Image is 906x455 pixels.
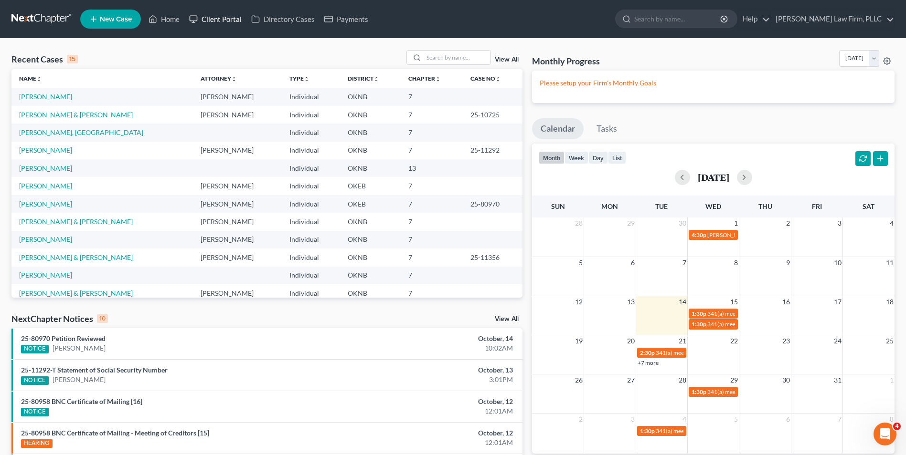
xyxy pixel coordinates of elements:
[463,142,522,159] td: 25-11292
[282,177,340,195] td: Individual
[733,217,739,229] span: 1
[340,177,401,195] td: OKEB
[282,267,340,284] td: Individual
[193,213,282,230] td: [PERSON_NAME]
[833,296,842,308] span: 17
[885,257,895,269] span: 11
[678,374,687,386] span: 28
[656,349,748,356] span: 341(a) meeting for [PERSON_NAME]
[340,195,401,213] td: OKEB
[19,75,42,82] a: Nameunfold_more
[733,414,739,425] span: 5
[833,335,842,347] span: 24
[19,253,133,261] a: [PERSON_NAME] & [PERSON_NAME]
[588,118,626,139] a: Tasks
[201,75,237,82] a: Attorneyunfold_more
[340,231,401,248] td: OKNB
[36,76,42,82] i: unfold_more
[640,349,655,356] span: 2:30p
[574,374,584,386] span: 26
[885,296,895,308] span: 18
[837,414,842,425] span: 7
[282,213,340,230] td: Individual
[401,231,463,248] td: 7
[729,335,739,347] span: 22
[282,88,340,105] td: Individual
[355,343,513,353] div: 10:02AM
[19,93,72,101] a: [PERSON_NAME]
[401,213,463,230] td: 7
[574,217,584,229] span: 28
[692,321,706,328] span: 1:30p
[193,231,282,248] td: [PERSON_NAME]
[626,335,636,347] span: 20
[355,397,513,406] div: October, 12
[401,159,463,177] td: 13
[729,296,739,308] span: 15
[21,429,209,437] a: 25-80958 BNC Certificate of Mailing - Meeting of Creditors [15]
[707,231,752,238] span: [PERSON_NAME]
[355,428,513,438] div: October, 12
[282,106,340,124] td: Individual
[682,414,687,425] span: 4
[21,334,106,342] a: 25-80970 Petition Reviewed
[435,76,441,82] i: unfold_more
[21,408,49,416] div: NOTICE
[630,414,636,425] span: 3
[340,106,401,124] td: OKNB
[608,151,626,164] button: list
[771,10,894,28] a: [PERSON_NAME] Law Firm, PLLC
[578,257,584,269] span: 5
[692,388,706,395] span: 1:30p
[785,257,791,269] span: 9
[401,142,463,159] td: 7
[340,248,401,266] td: OKNB
[495,56,519,63] a: View All
[889,414,895,425] span: 8
[355,438,513,447] div: 12:01AM
[640,427,655,434] span: 1:30p
[634,10,722,28] input: Search by name...
[532,55,600,67] h3: Monthly Progress
[574,335,584,347] span: 19
[355,365,513,375] div: October, 13
[408,75,441,82] a: Chapterunfold_more
[401,106,463,124] td: 7
[781,335,791,347] span: 23
[758,202,772,210] span: Thu
[11,53,78,65] div: Recent Cases
[348,75,379,82] a: Districtunfold_more
[340,124,401,141] td: OKNB
[282,142,340,159] td: Individual
[638,359,659,366] a: +7 more
[626,374,636,386] span: 27
[698,172,729,182] h2: [DATE]
[193,142,282,159] td: [PERSON_NAME]
[781,374,791,386] span: 30
[19,271,72,279] a: [PERSON_NAME]
[401,195,463,213] td: 7
[282,284,340,302] td: Individual
[401,284,463,302] td: 7
[682,257,687,269] span: 7
[340,142,401,159] td: OKNB
[289,75,309,82] a: Typeunfold_more
[19,164,72,172] a: [PERSON_NAME]
[193,284,282,302] td: [PERSON_NAME]
[874,423,896,445] iframe: Intercom live chat
[19,235,72,243] a: [PERSON_NAME]
[781,296,791,308] span: 16
[692,231,706,238] span: 4:30p
[655,202,668,210] span: Tue
[539,151,565,164] button: month
[53,343,106,353] a: [PERSON_NAME]
[340,88,401,105] td: OKNB
[19,128,143,136] a: [PERSON_NAME], [GEOGRAPHIC_DATA]
[678,217,687,229] span: 30
[340,284,401,302] td: OKNB
[470,75,501,82] a: Case Nounfold_more
[812,202,822,210] span: Fri
[785,414,791,425] span: 6
[626,217,636,229] span: 29
[304,76,309,82] i: unfold_more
